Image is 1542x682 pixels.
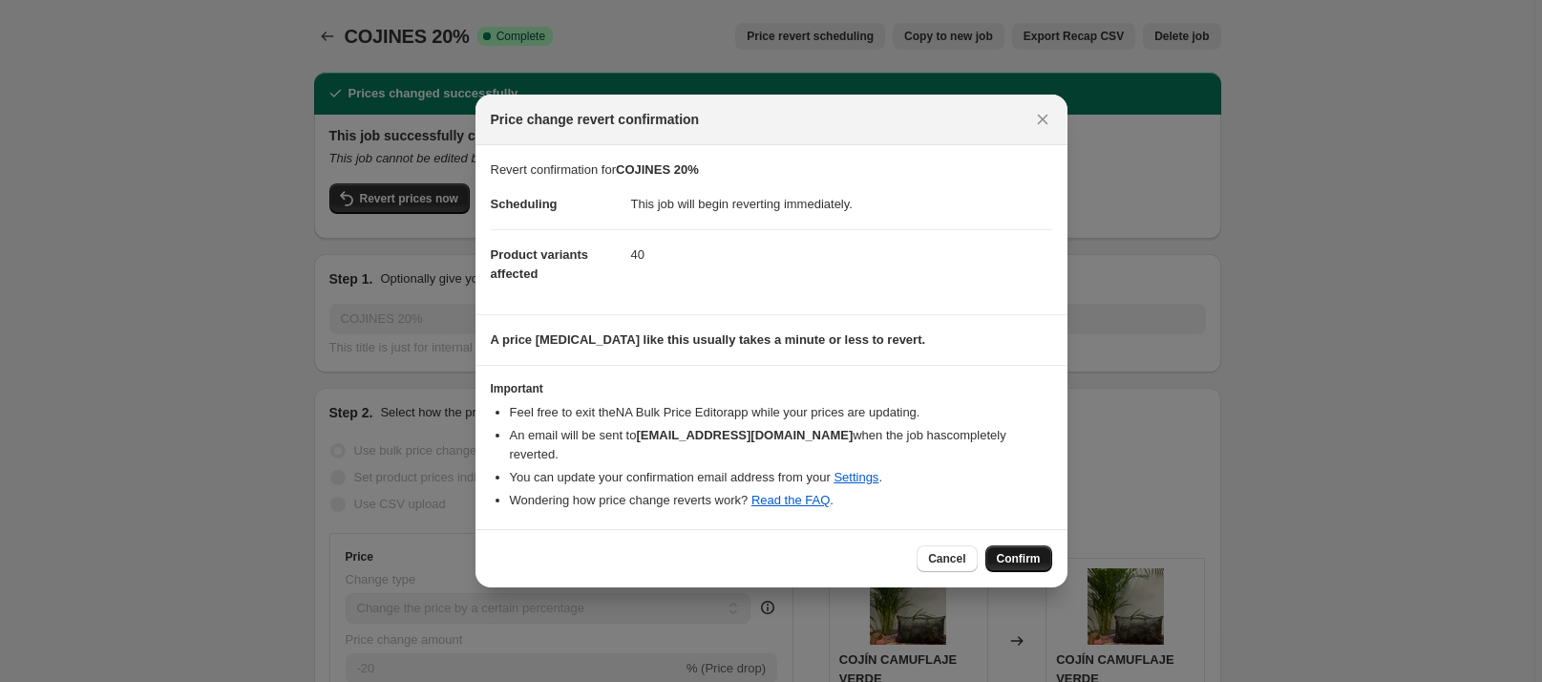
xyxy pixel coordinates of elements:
[1029,106,1056,133] button: Close
[751,493,830,507] a: Read the FAQ
[491,247,589,281] span: Product variants affected
[510,491,1052,510] li: Wondering how price change reverts work? .
[636,428,853,442] b: [EMAIL_ADDRESS][DOMAIN_NAME]
[510,426,1052,464] li: An email will be sent to when the job has completely reverted .
[510,403,1052,422] li: Feel free to exit the NA Bulk Price Editor app while your prices are updating.
[616,162,699,177] b: COJINES 20%
[491,110,700,129] span: Price change revert confirmation
[631,180,1052,229] dd: This job will begin reverting immediately.
[491,160,1052,180] p: Revert confirmation for
[917,545,977,572] button: Cancel
[491,332,926,347] b: A price [MEDICAL_DATA] like this usually takes a minute or less to revert.
[834,470,878,484] a: Settings
[997,551,1041,566] span: Confirm
[491,381,1052,396] h3: Important
[985,545,1052,572] button: Confirm
[491,197,558,211] span: Scheduling
[928,551,965,566] span: Cancel
[510,468,1052,487] li: You can update your confirmation email address from your .
[631,229,1052,280] dd: 40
